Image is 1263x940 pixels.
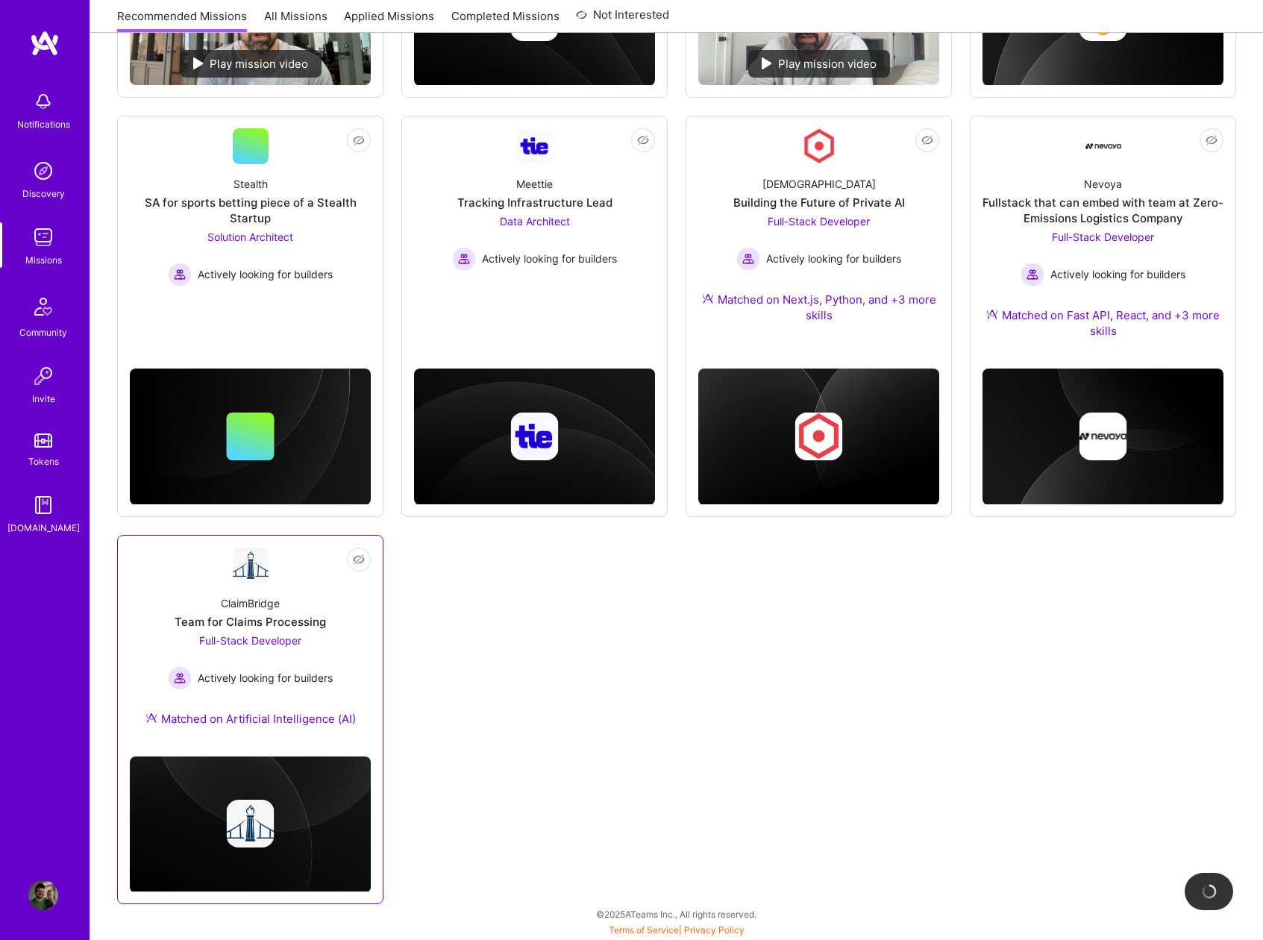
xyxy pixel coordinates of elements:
[986,308,998,320] img: Ateam Purple Icon
[32,391,55,407] div: Invite
[452,247,476,271] img: Actively looking for builders
[180,50,322,78] div: Play mission video
[28,222,58,252] img: teamwork
[1085,128,1121,164] img: Company Logo
[199,634,301,647] span: Full-Stack Developer
[25,289,61,325] img: Community
[117,8,247,33] a: Recommended Missions
[414,369,655,505] img: cover
[982,195,1223,226] div: Fullstack that can embed with team at Zero-Emissions Logistics Company
[702,292,714,304] img: Ateam Purple Icon
[982,128,1223,357] a: Company LogoNevoyaFullstack that can embed with team at Zero-Emissions Logistics CompanyFull-Stac...
[1084,176,1122,192] div: Nevoya
[19,325,67,340] div: Community
[609,924,679,936] a: Terms of Service
[90,895,1263,933] div: © 2025 ATeams Inc., All rights reserved.
[748,50,890,78] div: Play mission video
[264,8,327,33] a: All Missions
[22,186,65,201] div: Discovery
[34,433,52,448] img: tokens
[768,215,870,228] span: Full-Stack Developer
[130,195,371,226] div: SA for sports betting piece of a Stealth Startup
[17,116,70,132] div: Notifications
[207,231,293,243] span: Solution Architect
[227,800,275,847] img: Company logo
[353,134,365,146] i: icon EyeClosed
[30,30,60,57] img: logo
[766,251,901,266] span: Actively looking for builders
[982,369,1223,505] img: cover
[130,548,371,745] a: Company LogoClaimBridgeTeam for Claims ProcessingFull-Stack Developer Actively looking for builde...
[130,128,371,310] a: StealthSA for sports betting piece of a Stealth StartupSolution Architect Actively looking for bu...
[28,454,59,469] div: Tokens
[234,176,268,192] div: Stealth
[698,369,939,505] img: cover
[982,307,1223,339] div: Matched on Fast API, React, and +3 more skills
[698,292,939,323] div: Matched on Next.js, Python, and +3 more skills
[637,134,649,146] i: icon EyeClosed
[353,554,365,565] i: icon EyeClosed
[414,128,655,310] a: Company LogoMeettieTracking Infrastructure LeadData Architect Actively looking for buildersActive...
[168,666,192,690] img: Actively looking for builders
[451,8,560,33] a: Completed Missions
[517,130,553,162] img: Company Logo
[25,880,62,910] a: User Avatar
[25,252,62,268] div: Missions
[145,711,356,727] div: Matched on Artificial Intelligence (AI)
[28,880,58,910] img: User Avatar
[130,369,371,505] img: cover
[762,176,876,192] div: [DEMOGRAPHIC_DATA]
[130,756,371,893] img: cover
[500,215,570,228] span: Data Architect
[482,251,617,266] span: Actively looking for builders
[145,712,157,724] img: Ateam Purple Icon
[1199,881,1219,901] img: loading
[233,548,269,583] img: Company Logo
[168,263,192,286] img: Actively looking for builders
[1050,266,1185,282] span: Actively looking for builders
[684,924,745,936] a: Privacy Policy
[175,614,326,630] div: Team for Claims Processing
[1052,231,1154,243] span: Full-Stack Developer
[516,176,553,192] div: Meettie
[28,490,58,520] img: guide book
[28,361,58,391] img: Invite
[1206,134,1217,146] i: icon EyeClosed
[28,156,58,186] img: discovery
[576,6,669,33] a: Not Interested
[7,520,80,536] div: [DOMAIN_NAME]
[698,128,939,341] a: Company Logo[DEMOGRAPHIC_DATA]Building the Future of Private AIFull-Stack Developer Actively look...
[1021,263,1044,286] img: Actively looking for builders
[921,134,933,146] i: icon EyeClosed
[609,924,745,936] span: |
[198,670,333,686] span: Actively looking for builders
[457,195,612,210] div: Tracking Infrastructure Lead
[736,247,760,271] img: Actively looking for builders
[762,57,772,69] img: play
[795,413,843,460] img: Company logo
[198,266,333,282] span: Actively looking for builders
[344,8,434,33] a: Applied Missions
[1079,413,1127,460] img: Company logo
[801,128,837,164] img: Company Logo
[221,595,280,611] div: ClaimBridge
[193,57,204,69] img: play
[733,195,905,210] div: Building the Future of Private AI
[28,87,58,116] img: bell
[511,413,559,460] img: Company logo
